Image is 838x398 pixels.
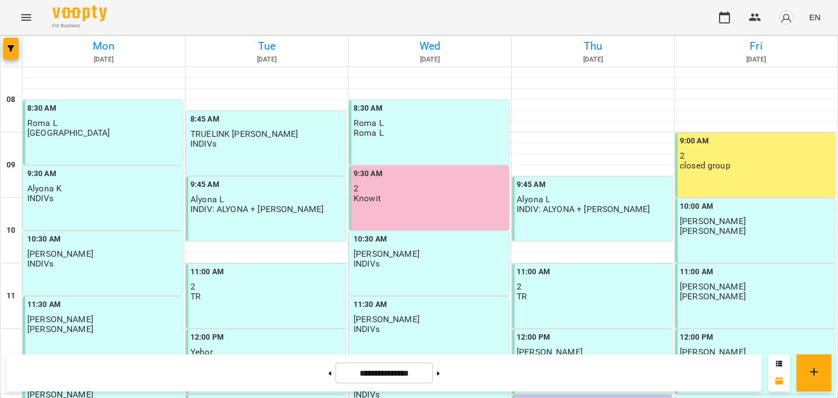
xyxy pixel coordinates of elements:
span: Alyona K [27,183,62,194]
h6: [DATE] [350,55,510,65]
span: [PERSON_NAME] [680,347,746,357]
h6: 11 [7,290,15,302]
p: INDIVs [190,139,217,148]
span: [PERSON_NAME] [680,216,746,226]
label: 8:30 AM [27,102,56,114]
label: 11:00 AM [680,266,713,278]
h6: Fri [677,38,836,55]
label: 12:00 PM [680,331,713,343]
h6: [DATE] [513,55,673,65]
button: EN [805,7,825,27]
span: [PERSON_NAME] [680,281,746,292]
p: 2 [680,151,833,160]
p: 2 [190,282,344,291]
p: [GEOGRAPHIC_DATA] [27,128,110,137]
span: Alyona L [190,194,224,204]
p: TR [517,292,527,301]
p: Knowit [354,194,381,203]
p: INDIVs [27,194,53,203]
span: TRUELINK [PERSON_NAME] [190,129,298,139]
p: INDIV: ALYONA + [PERSON_NAME] [517,204,650,214]
label: 9:00 AM [680,135,709,147]
img: Voopty Logo [52,5,107,21]
span: For Business [52,22,107,29]
p: [PERSON_NAME] [27,324,93,334]
span: Roma L [354,118,384,128]
label: 9:45 AM [517,179,546,191]
h6: 08 [7,94,15,106]
span: [PERSON_NAME] [27,314,93,324]
span: [PERSON_NAME] [354,314,420,324]
label: 9:30 AM [27,168,56,180]
p: [PERSON_NAME] [680,292,746,301]
label: 10:00 AM [680,201,713,213]
img: avatar_s.png [779,10,794,25]
label: 10:30 AM [27,233,61,245]
label: 9:30 AM [354,168,382,180]
h6: Tue [187,38,346,55]
p: INDIVs [354,324,380,334]
span: [PERSON_NAME] [354,249,420,259]
p: INDIVs [354,259,380,268]
h6: Mon [24,38,183,55]
label: 8:30 AM [354,102,382,114]
h6: [DATE] [24,55,183,65]
label: 11:30 AM [354,299,387,311]
label: 12:00 PM [190,331,224,343]
p: Roma L [354,128,384,137]
label: 11:00 AM [517,266,550,278]
label: 11:00 AM [190,266,224,278]
h6: [DATE] [677,55,836,65]
span: Roma L [27,118,57,128]
label: 11:30 AM [27,299,61,311]
span: Alyona L [517,194,550,204]
h6: [DATE] [187,55,346,65]
p: closed group [680,161,731,170]
button: Menu [13,4,39,31]
label: 8:45 AM [190,113,219,125]
h6: Thu [513,38,673,55]
label: 12:00 PM [517,331,550,343]
span: [PERSON_NAME] [517,347,583,357]
span: [PERSON_NAME] [27,249,93,259]
p: INDIVs [27,259,53,268]
p: 2 [517,282,670,291]
h6: 10 [7,225,15,237]
p: TR [190,292,201,301]
p: [PERSON_NAME] [680,226,746,236]
p: 2 [354,184,507,193]
h6: Wed [350,38,510,55]
label: 10:30 AM [354,233,387,245]
h6: 09 [7,159,15,171]
p: INDIV: ALYONA + [PERSON_NAME] [190,204,324,214]
span: Yehor [190,347,213,357]
span: EN [809,11,821,23]
label: 9:45 AM [190,179,219,191]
